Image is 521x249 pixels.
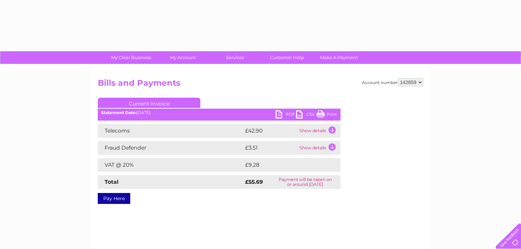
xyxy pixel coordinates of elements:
td: £3.51 [243,141,298,155]
div: Account number [362,78,423,86]
strong: £55.69 [245,179,263,185]
td: Show details [298,124,340,138]
a: Make A Payment [311,51,367,64]
a: My Clear Business [103,51,159,64]
td: Fraud Defender [98,141,243,155]
a: Customer Help [259,51,315,64]
a: Print [317,110,337,120]
a: PDF [276,110,296,120]
td: VAT @ 20% [98,158,243,172]
td: £42.90 [243,124,298,138]
a: Current Invoice [98,98,200,108]
b: Statement Date: [101,110,136,115]
td: Telecoms [98,124,243,138]
td: Show details [298,141,340,155]
a: Pay Here [98,193,130,204]
a: CSV [296,110,317,120]
h2: Bills and Payments [98,78,423,91]
td: Payment will be taken on or around [DATE] [270,175,340,189]
a: Services [207,51,263,64]
a: My Account [155,51,211,64]
strong: Total [105,179,119,185]
td: £9.28 [243,158,325,172]
div: [DATE] [98,110,340,115]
